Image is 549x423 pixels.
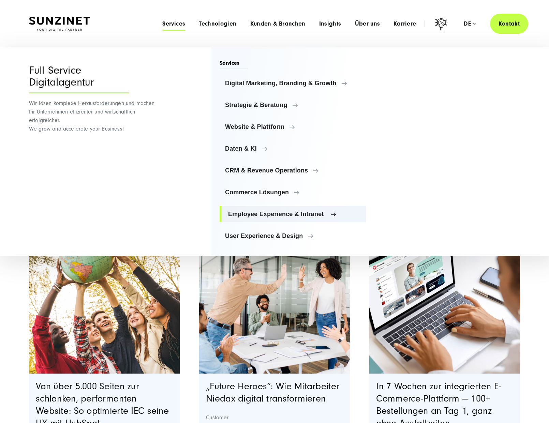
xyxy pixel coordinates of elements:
[220,119,366,135] a: Website & Plattform
[199,223,350,374] img: eine Gruppe von Kollegen in einer modernen Büroumgebung, die einen Erfolg feiern. Ein Mann gibt e...
[206,414,343,421] strong: Customer
[250,20,306,27] a: Kunden & Branchen
[225,232,360,239] span: User Experience & Design
[220,228,366,244] a: User Experience & Design
[220,206,366,222] a: Employee Experience & Intranet
[220,140,366,157] a: Daten & KI
[220,162,366,179] a: CRM & Revenue Operations
[29,64,129,93] div: Full Service Digitalagentur
[369,223,520,374] a: Featured image: - Read full post: In 7 Wochen zur integrierten E-Commerce-Plattform | therafundo ...
[355,20,380,27] a: Über uns
[225,167,360,174] span: CRM & Revenue Operations
[199,20,236,27] a: Technologien
[319,20,341,27] a: Insights
[220,75,366,91] a: Digital Marketing, Branding & Growth
[220,184,366,200] a: Commerce Lösungen
[220,59,248,69] span: Services
[225,145,360,152] span: Daten & KI
[206,381,339,404] a: „Future Heroes“: Wie Mitarbeiter Niedax digital transformieren
[394,20,416,27] a: Karriere
[29,17,90,31] img: SUNZINET Full Service Digital Agentur
[228,211,360,217] span: Employee Experience & Intranet
[490,14,528,34] a: Kontakt
[225,189,360,196] span: Commerce Lösungen
[29,223,180,374] a: Featured image: eine Gruppe von fünf verschiedenen jungen Menschen, die im Freien stehen und geme...
[29,100,155,132] span: Wir lösen komplexe Herausforderungen und machen Ihr Unternehmen effizienter und wirtschaftlich er...
[225,123,360,130] span: Website & Plattform
[225,102,360,108] span: Strategie & Beratung
[225,80,360,87] span: Digital Marketing, Branding & Growth
[199,223,350,374] a: Featured image: eine Gruppe von Kollegen in einer modernen Büroumgebung, die einen Erfolg feiern....
[220,97,366,113] a: Strategie & Beratung
[29,223,180,374] img: eine Gruppe von fünf verschiedenen jungen Menschen, die im Freien stehen und gemeinsam eine Weltk...
[162,20,185,27] a: Services
[464,20,476,27] div: de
